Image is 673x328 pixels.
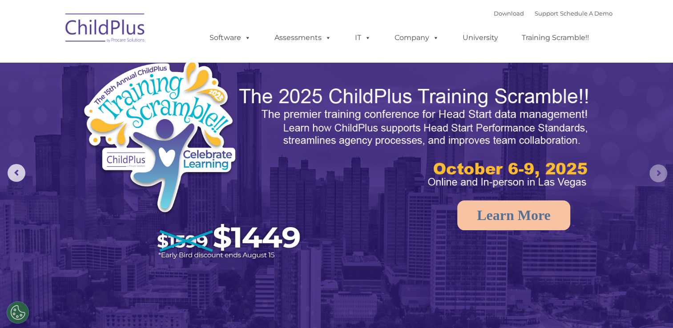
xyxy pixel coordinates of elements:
[457,200,570,230] a: Learn More
[346,29,380,47] a: IT
[124,95,161,102] span: Phone number
[494,10,613,17] font: |
[513,29,598,47] a: Training Scramble!!
[124,59,151,65] span: Last name
[7,301,29,324] button: Cookies Settings
[494,10,524,17] a: Download
[386,29,448,47] a: Company
[535,10,558,17] a: Support
[560,10,613,17] a: Schedule A Demo
[629,285,673,328] iframe: Chat Widget
[61,7,150,52] img: ChildPlus by Procare Solutions
[454,29,507,47] a: University
[266,29,340,47] a: Assessments
[201,29,260,47] a: Software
